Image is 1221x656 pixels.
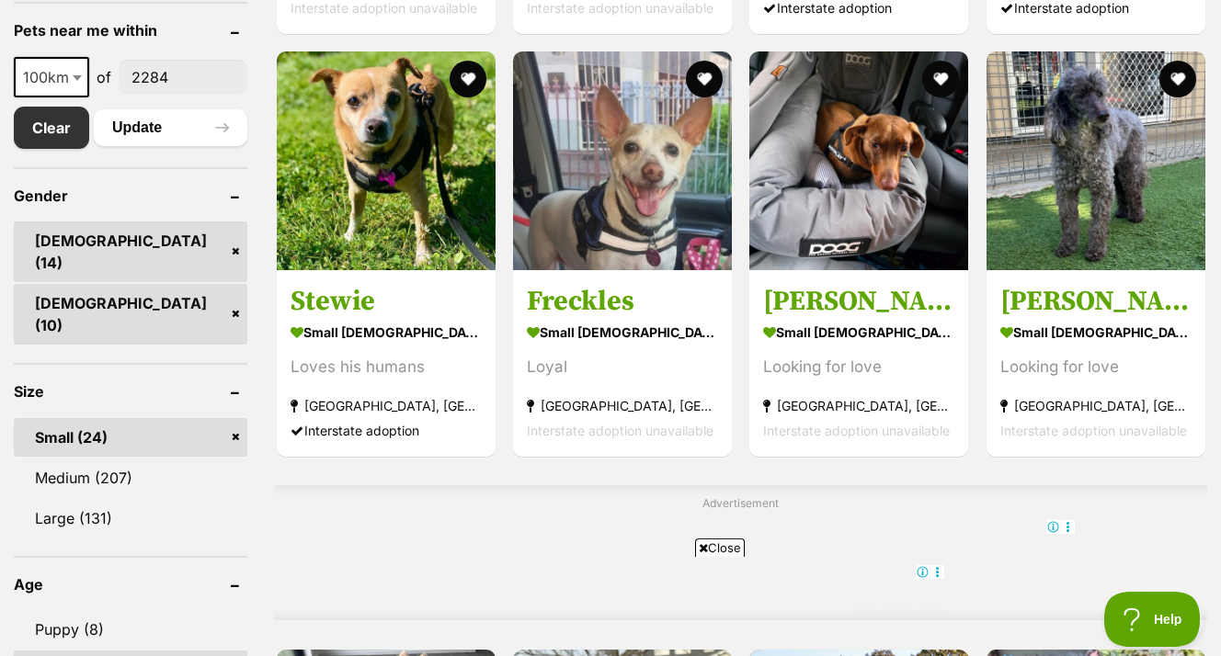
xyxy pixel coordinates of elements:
[291,283,482,318] h3: Stewie
[695,538,745,557] span: Close
[527,422,713,437] span: Interstate adoption unavailable
[513,269,732,456] a: Freckles small [DEMOGRAPHIC_DATA] Dog Loyal [GEOGRAPHIC_DATA], [GEOGRAPHIC_DATA] Interstate adopt...
[763,283,954,318] h3: [PERSON_NAME]
[763,422,950,437] span: Interstate adoption unavailable
[277,51,496,270] img: Stewie - Jack Russell Terrier Dog
[1000,283,1192,318] h3: [PERSON_NAME]
[763,318,954,345] strong: small [DEMOGRAPHIC_DATA] Dog
[450,61,486,97] button: favourite
[14,383,247,400] header: Size
[923,61,960,97] button: favourite
[97,66,111,88] span: of
[275,485,1207,620] div: Advertisement
[14,187,247,204] header: Gender
[1159,61,1196,97] button: favourite
[686,61,723,97] button: favourite
[749,51,968,270] img: Locke - Dachshund Dog
[291,318,482,345] strong: small [DEMOGRAPHIC_DATA] Dog
[14,610,247,649] a: Puppy (8)
[14,22,247,39] header: Pets near me within
[276,564,945,647] iframe: Advertisement
[14,418,247,457] a: Small (24)
[14,576,247,593] header: Age
[406,519,1076,602] iframe: Advertisement
[94,109,247,146] button: Update
[291,392,482,417] strong: [GEOGRAPHIC_DATA], [GEOGRAPHIC_DATA]
[527,318,718,345] strong: small [DEMOGRAPHIC_DATA] Dog
[14,458,247,497] a: Medium (207)
[14,284,247,345] a: [DEMOGRAPHIC_DATA] (10)
[763,392,954,417] strong: [GEOGRAPHIC_DATA], [GEOGRAPHIC_DATA]
[1000,422,1187,437] span: Interstate adoption unavailable
[749,269,968,456] a: [PERSON_NAME] small [DEMOGRAPHIC_DATA] Dog Looking for love [GEOGRAPHIC_DATA], [GEOGRAPHIC_DATA] ...
[527,283,718,318] h3: Freckles
[277,269,496,456] a: Stewie small [DEMOGRAPHIC_DATA] Dog Loves his humans [GEOGRAPHIC_DATA], [GEOGRAPHIC_DATA] Interst...
[1000,318,1192,345] strong: small [DEMOGRAPHIC_DATA] Dog
[14,221,247,282] a: [DEMOGRAPHIC_DATA] (14)
[987,51,1205,270] img: Coco Bella - Poodle (Miniature) Dog
[763,354,954,379] div: Looking for love
[119,60,247,95] input: postcode
[513,51,732,270] img: Freckles - Jack Russell Terrier Dog
[527,354,718,379] div: Loyal
[14,57,89,97] span: 100km
[1000,354,1192,379] div: Looking for love
[14,107,89,149] a: Clear
[291,417,482,442] div: Interstate adoption
[14,499,247,537] a: Large (131)
[291,354,482,379] div: Loves his humans
[16,64,87,90] span: 100km
[1000,392,1192,417] strong: [GEOGRAPHIC_DATA], [GEOGRAPHIC_DATA]
[527,392,718,417] strong: [GEOGRAPHIC_DATA], [GEOGRAPHIC_DATA]
[1104,592,1203,647] iframe: Help Scout Beacon - Open
[987,269,1205,456] a: [PERSON_NAME] small [DEMOGRAPHIC_DATA] Dog Looking for love [GEOGRAPHIC_DATA], [GEOGRAPHIC_DATA] ...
